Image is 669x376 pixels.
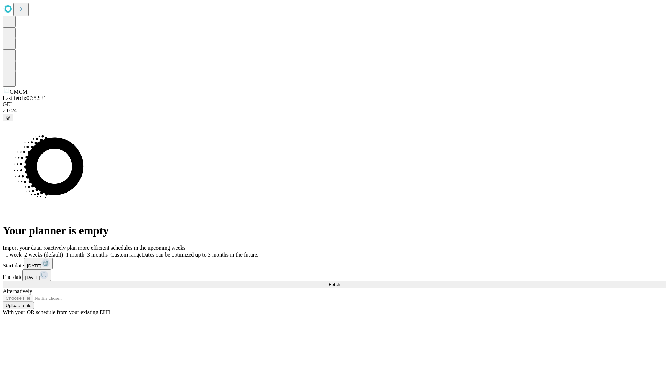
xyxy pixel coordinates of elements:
[3,114,13,121] button: @
[24,252,63,258] span: 2 weeks (default)
[27,263,41,268] span: [DATE]
[110,252,141,258] span: Custom range
[3,302,34,309] button: Upload a file
[3,95,46,101] span: Last fetch: 07:52:31
[329,282,340,287] span: Fetch
[6,252,22,258] span: 1 week
[24,258,53,269] button: [DATE]
[3,245,40,251] span: Import your data
[10,89,28,95] span: GMCM
[6,115,10,120] span: @
[66,252,84,258] span: 1 month
[3,281,666,288] button: Fetch
[3,101,666,108] div: GEI
[25,275,40,280] span: [DATE]
[3,309,111,315] span: With your OR schedule from your existing EHR
[142,252,259,258] span: Dates can be optimized up to 3 months in the future.
[3,258,666,269] div: Start date
[40,245,187,251] span: Proactively plan more efficient schedules in the upcoming weeks.
[3,224,666,237] h1: Your planner is empty
[3,108,666,114] div: 2.0.241
[3,269,666,281] div: End date
[3,288,32,294] span: Alternatively
[87,252,108,258] span: 3 months
[22,269,51,281] button: [DATE]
